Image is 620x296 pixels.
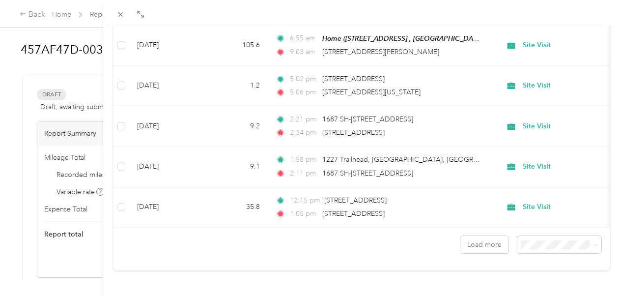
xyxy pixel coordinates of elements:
[322,48,439,56] span: [STREET_ADDRESS][PERSON_NAME]
[290,47,318,58] span: 9:03 am
[523,202,613,212] span: Site Visit
[290,74,318,85] span: 5:02 pm
[290,154,318,165] span: 1:58 pm
[565,241,620,296] iframe: Everlance-gr Chat Button Frame
[290,114,318,125] span: 2:21 pm
[290,168,318,179] span: 2:11 pm
[290,33,318,44] span: 6:55 am
[523,161,613,172] span: Site Visit
[290,208,318,219] span: 1:05 pm
[460,236,508,253] button: Load more
[203,25,268,66] td: 105.6
[322,169,413,178] span: 1687 SH-[STREET_ADDRESS]
[129,66,203,106] td: [DATE]
[290,195,320,206] span: 12:15 pm
[322,128,385,137] span: [STREET_ADDRESS]
[203,106,268,147] td: 9.2
[322,209,385,218] span: [STREET_ADDRESS]
[290,87,318,98] span: 5:06 pm
[322,75,385,83] span: [STREET_ADDRESS]
[523,40,613,51] span: Site Visit
[324,196,387,205] span: [STREET_ADDRESS]
[129,106,203,147] td: [DATE]
[322,88,421,96] span: [STREET_ADDRESS][US_STATE]
[203,187,268,228] td: 35.8
[129,25,203,66] td: [DATE]
[203,147,268,187] td: 9.1
[203,66,268,106] td: 1.2
[129,147,203,187] td: [DATE]
[322,34,557,43] span: Home ([STREET_ADDRESS] , [GEOGRAPHIC_DATA], [GEOGRAPHIC_DATA])
[322,155,517,164] span: 1227 Trailhead, [GEOGRAPHIC_DATA], [GEOGRAPHIC_DATA]
[290,127,318,138] span: 2:34 pm
[523,80,613,91] span: Site Visit
[523,121,613,132] span: Site Visit
[322,115,413,123] span: 1687 SH-[STREET_ADDRESS]
[129,187,203,228] td: [DATE]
